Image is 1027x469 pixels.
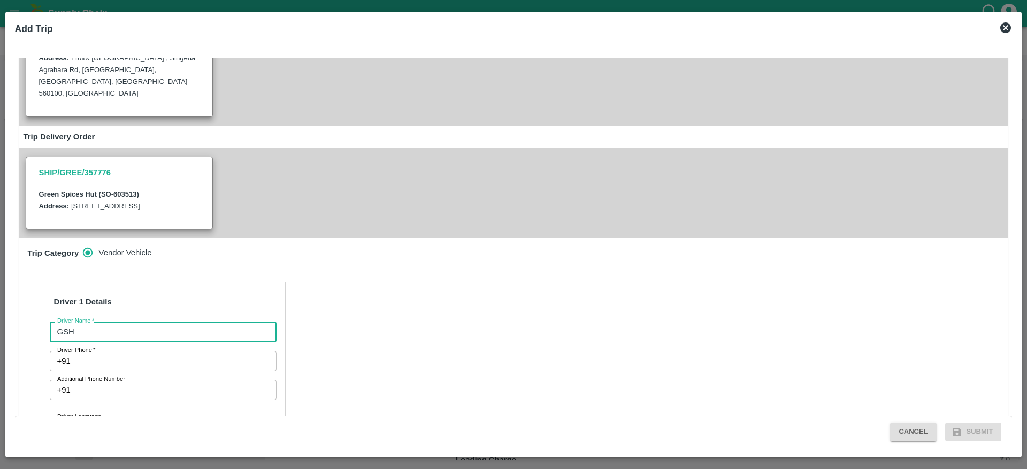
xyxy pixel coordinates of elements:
[57,412,101,421] label: Driver Language
[39,54,69,62] label: Address:
[39,166,200,179] h3: SHIP/GREE/357776
[57,375,125,384] label: Additional Phone Number
[57,346,96,355] label: Driver Phone
[83,242,160,263] div: trip_category
[39,190,139,198] b: Green Spices Hut (SO-603513)
[890,423,936,441] button: Cancel
[15,24,53,34] b: Add Trip
[57,355,71,367] p: +91
[24,242,83,264] h6: Trip Category
[39,202,69,210] label: Address:
[57,317,94,325] label: Driver Name
[24,132,95,141] strong: Trip Delivery Order
[54,298,112,306] strong: Driver 1 Details
[57,384,71,396] p: +91
[71,202,140,210] label: [STREET_ADDRESS]
[99,247,152,259] span: Vendor Vehicle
